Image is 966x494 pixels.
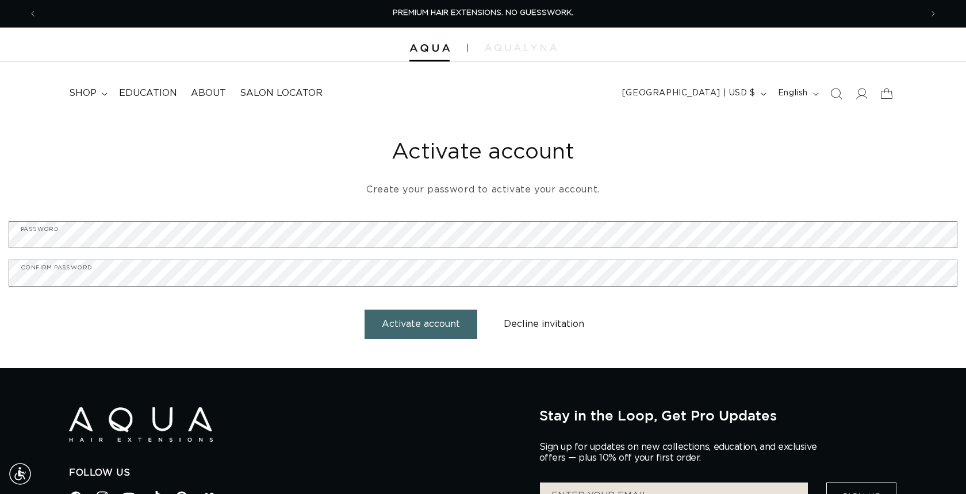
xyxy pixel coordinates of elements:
[486,310,601,339] button: Decline invitation
[921,3,946,25] button: Next announcement
[485,44,557,51] img: aqualyna.com
[365,310,477,339] button: Activate account
[240,87,323,99] span: Salon Locator
[62,80,112,106] summary: shop
[69,87,97,99] span: shop
[191,87,226,99] span: About
[539,442,827,464] p: Sign up for updates on new collections, education, and exclusive offers — plus 10% off your first...
[9,182,957,198] p: Create your password to activate your account.
[112,80,184,106] a: Education
[622,87,756,99] span: [GEOGRAPHIC_DATA] | USD $
[615,83,771,105] button: [GEOGRAPHIC_DATA] | USD $
[233,80,329,106] a: Salon Locator
[771,83,823,105] button: English
[409,44,450,52] img: Aqua Hair Extensions
[823,81,849,106] summary: Search
[119,87,177,99] span: Education
[20,3,45,25] button: Previous announcement
[69,407,213,442] img: Aqua Hair Extensions
[393,9,573,17] span: PREMIUM HAIR EXTENSIONS. NO GUESSWORK.
[539,407,897,423] h2: Stay in the Loop, Get Pro Updates
[778,87,808,99] span: English
[69,467,522,479] h2: Follow Us
[184,80,233,106] a: About
[9,138,957,167] h1: Activate account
